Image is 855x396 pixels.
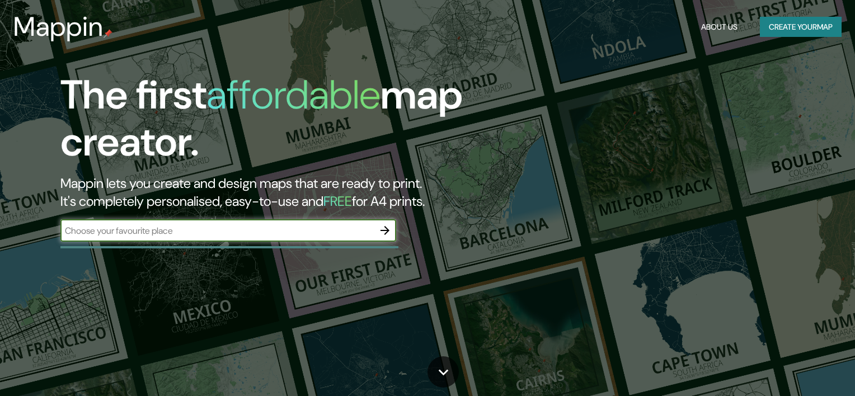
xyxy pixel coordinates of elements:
[697,17,742,37] button: About Us
[60,224,374,237] input: Choose your favourite place
[60,72,488,175] h1: The first map creator.
[760,17,842,37] button: Create yourmap
[323,192,352,210] h5: FREE
[13,11,104,43] h3: Mappin
[60,175,488,210] h2: Mappin lets you create and design maps that are ready to print. It's completely personalised, eas...
[104,29,112,38] img: mappin-pin
[206,69,380,121] h1: affordable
